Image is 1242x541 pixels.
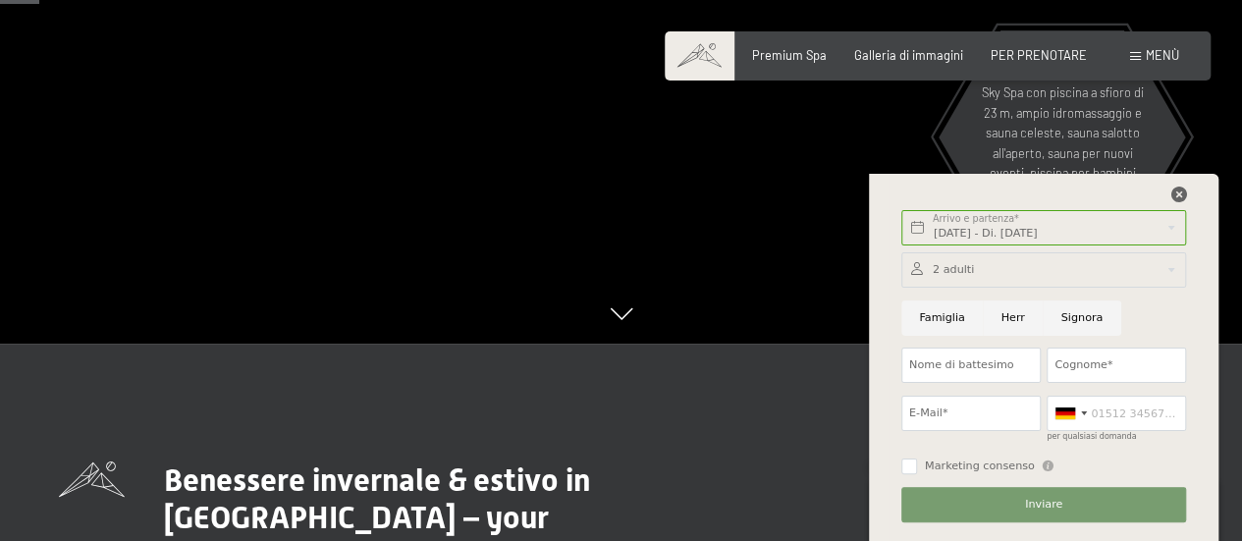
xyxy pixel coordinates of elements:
[1048,397,1093,430] div: Germania (Germany): +49
[991,47,1087,63] a: PER PRENOTARE
[938,29,1187,245] a: Caldo e nuovo Sky Spa con piscina a sfioro di 23 m, ampio idromassaggio e sauna celeste, sauna sa...
[752,47,827,63] a: Premium Spa
[1047,396,1186,431] input: 01512 3456789
[982,84,1144,221] font: Sky Spa con piscina a sfioro di 23 m, ampio idromassaggio e sauna celeste, sauna salotto all'aper...
[854,47,963,63] a: Galleria di immagini
[1146,47,1179,63] font: Menù
[1047,432,1136,441] font: per qualsiasi domanda
[1025,498,1062,511] font: Inviare
[925,460,1035,472] font: Marketing consenso
[901,487,1186,522] button: Inviare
